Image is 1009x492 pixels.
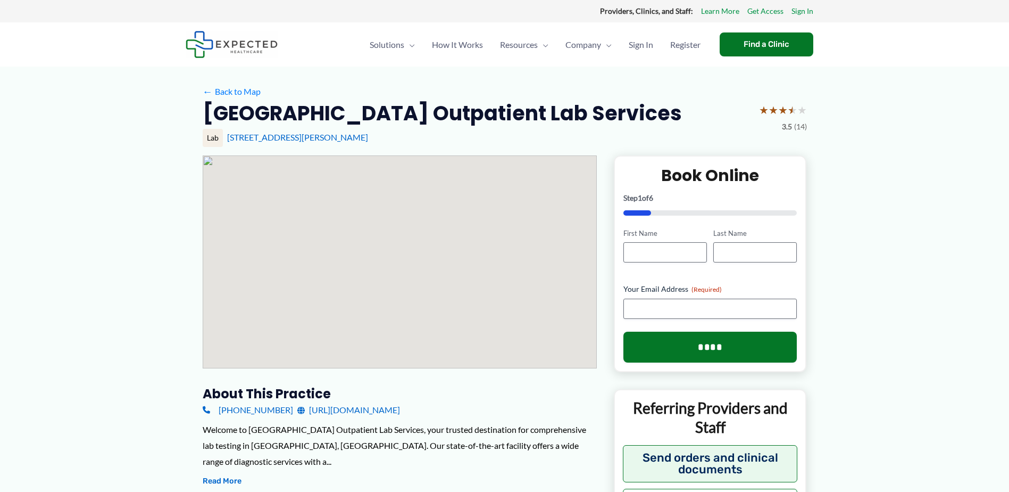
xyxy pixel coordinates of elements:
h2: Book Online [623,165,797,186]
span: Menu Toggle [404,26,415,63]
span: 1 [638,193,642,202]
a: ←Back to Map [203,84,261,100]
img: Expected Healthcare Logo - side, dark font, small [186,31,278,58]
div: Lab [203,129,223,147]
span: ★ [778,100,788,120]
p: Referring Providers and Staff [623,398,798,437]
span: Company [565,26,601,63]
label: Last Name [713,228,797,239]
a: Register [662,26,709,63]
h2: [GEOGRAPHIC_DATA] Outpatient Lab Services [203,100,682,126]
a: CompanyMenu Toggle [557,26,620,63]
strong: Providers, Clinics, and Staff: [600,6,693,15]
label: First Name [623,228,707,239]
a: [STREET_ADDRESS][PERSON_NAME] [227,132,368,142]
span: ★ [788,100,797,120]
span: ← [203,86,213,96]
button: Send orders and clinical documents [623,445,798,482]
a: Find a Clinic [720,32,813,56]
a: [URL][DOMAIN_NAME] [297,402,400,418]
nav: Primary Site Navigation [361,26,709,63]
h3: About this practice [203,386,597,402]
span: Solutions [370,26,404,63]
span: (14) [794,120,807,134]
a: Learn More [701,4,739,18]
a: Get Access [747,4,783,18]
span: Menu Toggle [601,26,612,63]
span: (Required) [691,285,722,293]
a: Sign In [620,26,662,63]
span: ★ [769,100,778,120]
span: 6 [649,193,653,202]
span: 3.5 [782,120,792,134]
span: ★ [797,100,807,120]
a: SolutionsMenu Toggle [361,26,423,63]
span: Register [670,26,701,63]
div: Welcome to [GEOGRAPHIC_DATA] Outpatient Lab Services, your trusted destination for comprehensive ... [203,422,597,469]
span: How It Works [432,26,483,63]
a: [PHONE_NUMBER] [203,402,293,418]
span: Sign In [629,26,653,63]
a: Sign In [791,4,813,18]
button: Read More [203,475,241,488]
label: Your Email Address [623,284,797,294]
span: ★ [759,100,769,120]
span: Menu Toggle [538,26,548,63]
span: Resources [500,26,538,63]
a: How It Works [423,26,491,63]
a: ResourcesMenu Toggle [491,26,557,63]
p: Step of [623,194,797,202]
